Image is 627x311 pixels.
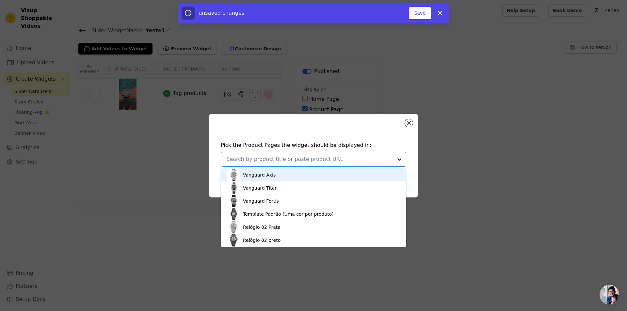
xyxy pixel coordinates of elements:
input: Search by product title or paste product URL [226,155,393,163]
img: product thumbnail [227,208,240,221]
img: product thumbnail [227,168,240,181]
img: product thumbnail [227,221,240,234]
img: product thumbnail [227,181,240,194]
span: unsaved changes [199,10,244,16]
div: Vanguard Axis [243,172,276,178]
div: Relógio 02 preto [243,237,281,243]
button: Close modal [405,119,413,127]
div: Relógio 02 Prata [243,224,281,230]
button: Save [409,7,431,19]
div: Template Padrão (Uma cor por produto) [243,211,334,217]
h4: Pick the Product Pages the widget should be displayed in: [221,141,406,149]
div: Vanguard Fortis [243,198,279,204]
img: product thumbnail [227,194,240,208]
div: Vanguard Titan [243,185,278,191]
img: product thumbnail [227,234,240,247]
div: Bate-papo aberto [600,285,619,304]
